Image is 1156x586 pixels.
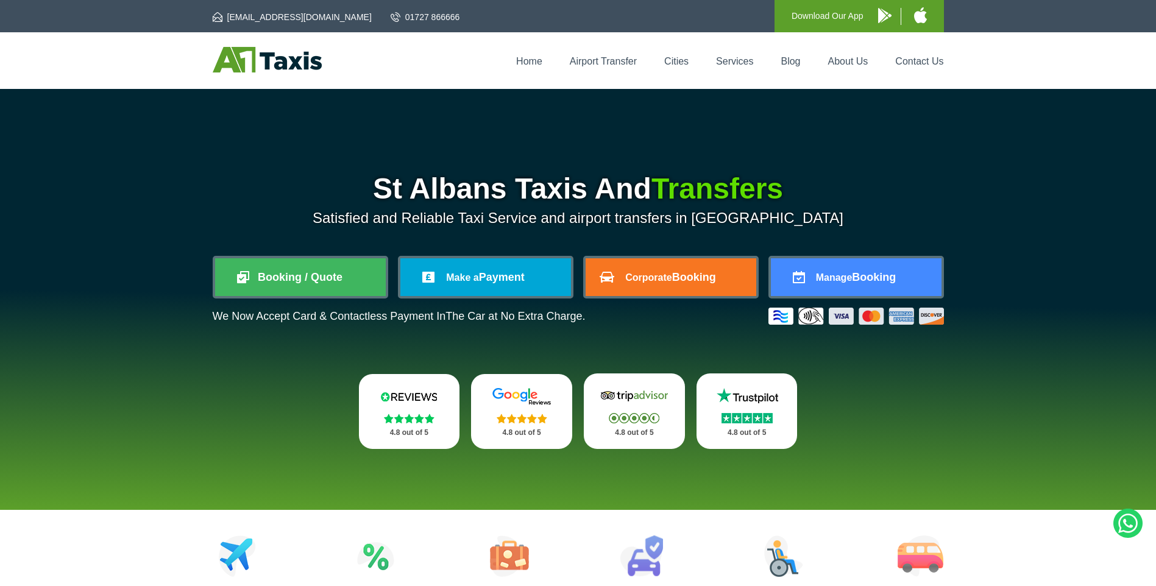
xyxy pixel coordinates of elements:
[391,11,460,23] a: 01727 866666
[710,425,784,440] p: 4.8 out of 5
[664,56,689,66] a: Cities
[213,310,586,323] p: We Now Accept Card & Contactless Payment In
[625,272,672,283] span: Corporate
[771,258,941,296] a: ManageBooking
[213,47,322,72] img: A1 Taxis St Albans LTD
[215,258,386,296] a: Booking / Quote
[816,272,853,283] span: Manage
[400,258,571,296] a: Make aPayment
[716,56,753,66] a: Services
[711,387,784,405] img: Trustpilot
[471,374,572,449] a: Google Stars 4.8 out of 5
[828,56,868,66] a: About Us
[722,413,773,423] img: Stars
[878,8,892,23] img: A1 Taxis Android App
[781,56,800,66] a: Blog
[570,56,637,66] a: Airport Transfer
[359,374,460,449] a: Reviews.io Stars 4.8 out of 5
[792,9,863,24] p: Download Our App
[372,425,447,440] p: 4.8 out of 5
[490,535,529,577] img: Tours
[516,56,542,66] a: Home
[372,387,445,406] img: Reviews.io
[445,310,585,322] span: The Car at No Extra Charge.
[598,387,671,405] img: Tripadvisor
[219,535,256,577] img: Airport Transfers
[609,413,659,423] img: Stars
[914,7,927,23] img: A1 Taxis iPhone App
[446,272,478,283] span: Make a
[697,373,798,449] a: Trustpilot Stars 4.8 out of 5
[213,174,944,203] h1: St Albans Taxis And
[586,258,756,296] a: CorporateBooking
[898,535,943,577] img: Minibus
[484,425,559,440] p: 4.8 out of 5
[597,425,672,440] p: 4.8 out of 5
[764,535,803,577] img: Wheelchair
[497,414,547,423] img: Stars
[357,535,394,577] img: Attractions
[895,56,943,66] a: Contact Us
[651,172,783,205] span: Transfers
[768,308,944,325] img: Credit And Debit Cards
[620,535,663,577] img: Car Rental
[384,414,434,423] img: Stars
[213,11,372,23] a: [EMAIL_ADDRESS][DOMAIN_NAME]
[485,387,558,406] img: Google
[584,373,685,449] a: Tripadvisor Stars 4.8 out of 5
[213,210,944,227] p: Satisfied and Reliable Taxi Service and airport transfers in [GEOGRAPHIC_DATA]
